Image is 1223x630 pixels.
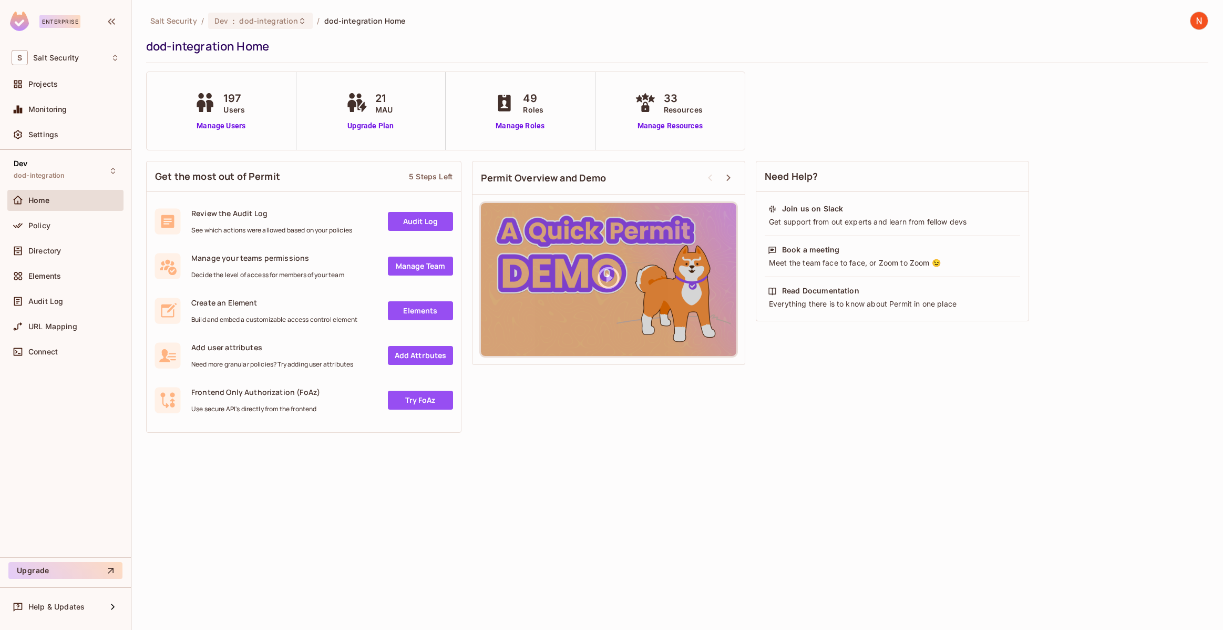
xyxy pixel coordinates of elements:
[201,16,204,26] li: /
[28,272,61,280] span: Elements
[28,196,50,205] span: Home
[523,90,543,106] span: 49
[191,298,357,308] span: Create an Element
[191,387,320,397] span: Frontend Only Authorization (FoAz)
[28,603,85,611] span: Help & Updates
[14,159,27,168] span: Dev
[388,391,453,410] a: Try FoAz
[324,16,406,26] span: dod-integration Home
[491,120,549,131] a: Manage Roles
[523,104,543,115] span: Roles
[344,120,398,131] a: Upgrade Plan
[191,253,344,263] span: Manage your teams permissions
[191,226,352,235] span: See which actions were allowed based on your policies
[409,171,453,181] div: 5 Steps Left
[191,342,353,352] span: Add user attributes
[28,322,77,331] span: URL Mapping
[232,17,235,25] span: :
[765,170,818,183] span: Need Help?
[388,346,453,365] a: Add Attrbutes
[481,171,607,185] span: Permit Overview and Demo
[388,301,453,320] a: Elements
[146,38,1203,54] div: dod-integration Home
[317,16,320,26] li: /
[10,12,29,31] img: SReyMgAAAABJRU5ErkJggg==
[192,120,250,131] a: Manage Users
[191,208,352,218] span: Review the Audit Log
[664,104,703,115] span: Resources
[375,90,393,106] span: 21
[191,360,353,369] span: Need more granular policies? Try adding user attributes
[14,171,65,180] span: dod-integration
[39,15,80,28] div: Enterprise
[1190,12,1208,29] img: Nitzan Braham
[632,120,708,131] a: Manage Resources
[33,54,79,62] span: Workspace: Salt Security
[664,90,703,106] span: 33
[150,16,197,26] span: the active workspace
[223,90,245,106] span: 197
[191,271,344,279] span: Decide the level of access for members of your team
[782,286,859,296] div: Read Documentation
[239,16,298,26] span: dod-integration
[12,50,28,65] span: S
[28,297,63,306] span: Audit Log
[782,245,839,255] div: Book a meeting
[375,104,393,115] span: MAU
[768,258,1017,268] div: Meet the team face to face, or Zoom to Zoom 😉
[768,299,1017,309] div: Everything there is to know about Permit in one place
[28,130,58,139] span: Settings
[214,16,228,26] span: Dev
[155,170,280,183] span: Get the most out of Permit
[191,405,320,413] span: Use secure API's directly from the frontend
[28,80,58,88] span: Projects
[28,221,50,230] span: Policy
[388,212,453,231] a: Audit Log
[8,562,122,579] button: Upgrade
[782,204,843,214] div: Join us on Slack
[191,316,357,324] span: Build and embed a customizable access control element
[768,217,1017,227] div: Get support from out experts and learn from fellow devs
[223,104,245,115] span: Users
[28,348,58,356] span: Connect
[28,105,67,114] span: Monitoring
[388,257,453,276] a: Manage Team
[28,247,61,255] span: Directory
